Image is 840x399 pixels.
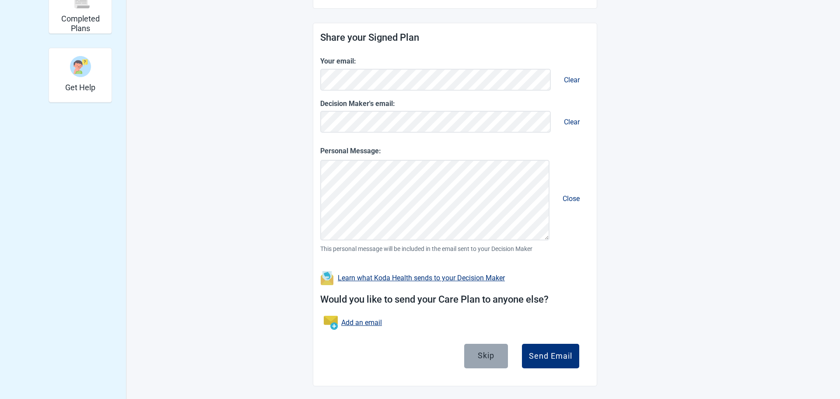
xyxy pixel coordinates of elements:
[557,109,587,134] button: Clear
[464,344,508,368] button: Skip
[320,271,334,285] img: Learn what Koda Health sends to your Decision Maker
[70,56,91,77] img: Get Help
[320,244,590,254] span: This personal message will be included in the email sent to your Decision Maker
[554,67,589,93] button: Remove
[478,351,494,360] div: Skip
[554,109,589,135] button: Remove
[320,98,590,109] label: Decision Maker's email:
[557,67,587,92] button: Clear
[65,83,95,92] h2: Get Help
[522,344,579,368] button: Send Email
[52,14,108,33] h2: Completed Plans
[556,186,587,211] button: Close
[320,56,590,67] label: Your email:
[49,48,112,102] div: Get Help
[324,316,338,330] img: Add an email
[338,274,505,282] a: Learn what Koda Health sends to your Decision Maker
[320,312,385,333] button: Add an email
[320,292,590,307] h1: Would you like to send your Care Plan to anyone else?
[341,317,382,328] a: Add an email
[320,30,590,46] h1: Share your Signed Plan
[529,352,572,360] div: Send Email
[320,145,590,156] label: Personal Message:
[553,186,589,212] button: Remove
